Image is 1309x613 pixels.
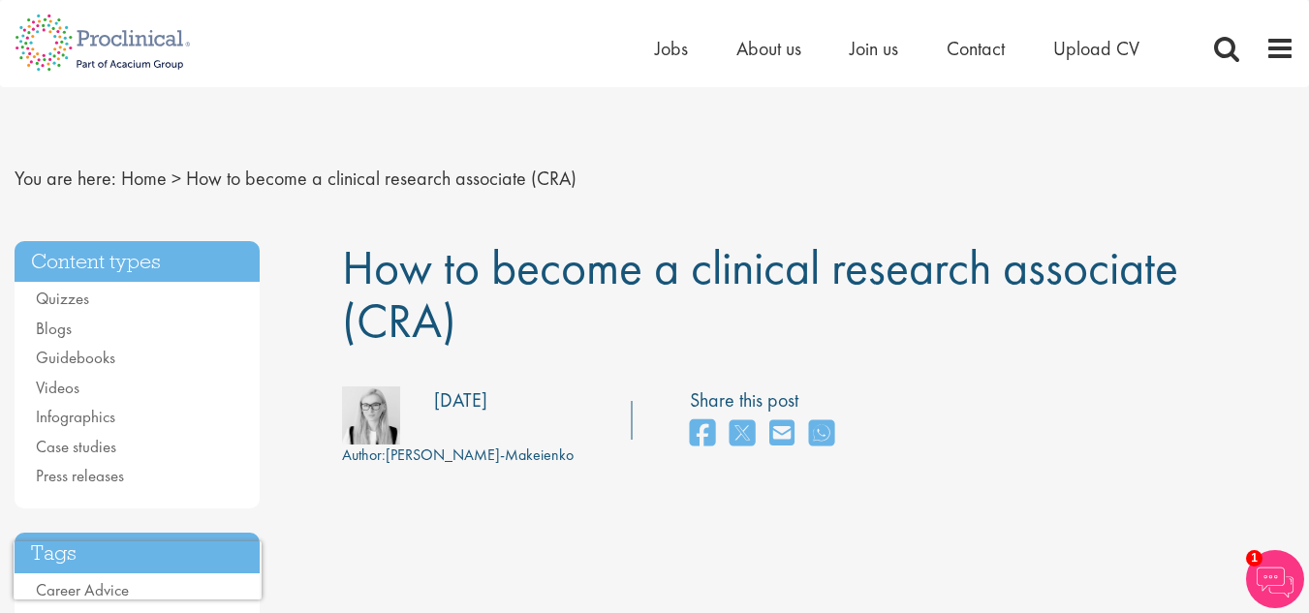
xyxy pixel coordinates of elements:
a: Upload CV [1053,36,1139,61]
a: Contact [947,36,1005,61]
a: Case studies [36,436,116,457]
a: Quizzes [36,288,89,309]
a: share on facebook [690,414,715,455]
span: How to become a clinical research associate (CRA) [342,236,1178,352]
a: share on twitter [730,414,755,455]
a: Videos [36,377,79,398]
iframe: reCAPTCHA [14,541,262,599]
h3: Content types [15,241,260,283]
label: Share this post [690,386,844,414]
img: Chatbot [1246,550,1304,608]
div: [PERSON_NAME]-Makeienko [342,444,574,467]
a: Guidebooks [36,347,115,368]
a: Infographics [36,406,115,427]
a: Join us [850,36,898,61]
div: [DATE] [434,386,487,414]
a: breadcrumb link [121,166,167,191]
span: You are here: [15,166,116,191]
a: Blogs [36,318,72,339]
a: Jobs [655,36,688,61]
span: 1 [1246,550,1262,567]
span: > [171,166,181,191]
span: How to become a clinical research associate (CRA) [186,166,577,191]
img: 9c42a799-1214-4f0b-6c8b-08d628c793e7 [342,386,400,444]
a: Press releases [36,465,124,486]
a: About us [736,36,801,61]
a: share on email [769,414,795,455]
h3: Tags [15,533,260,574]
img: How to become a clinical research associate (CRA) [342,507,343,508]
a: share on whats app [809,414,834,455]
span: Author: [342,444,386,465]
